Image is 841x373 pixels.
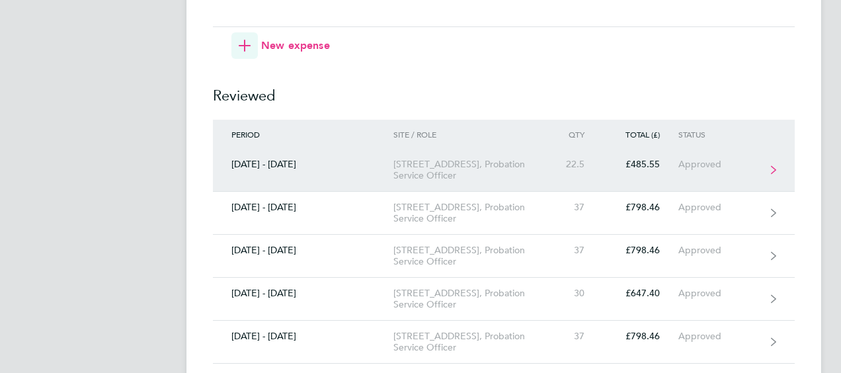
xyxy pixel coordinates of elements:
[603,202,678,213] div: £798.46
[603,130,678,139] div: Total (£)
[393,159,545,181] div: [STREET_ADDRESS], Probation Service Officer
[231,32,330,59] button: New expense
[213,245,393,256] div: [DATE] - [DATE]
[545,159,603,170] div: 22.5
[213,159,393,170] div: [DATE] - [DATE]
[678,202,760,213] div: Approved
[261,38,330,54] span: New expense
[213,59,795,120] h2: Reviewed
[545,130,603,139] div: Qty
[393,288,545,310] div: [STREET_ADDRESS], Probation Service Officer
[393,130,545,139] div: Site / Role
[545,288,603,299] div: 30
[678,245,760,256] div: Approved
[603,288,678,299] div: £647.40
[393,245,545,267] div: [STREET_ADDRESS], Probation Service Officer
[545,245,603,256] div: 37
[213,278,795,321] a: [DATE] - [DATE][STREET_ADDRESS], Probation Service Officer30£647.40Approved
[678,159,760,170] div: Approved
[603,159,678,170] div: £485.55
[213,149,795,192] a: [DATE] - [DATE][STREET_ADDRESS], Probation Service Officer22.5£485.55Approved
[213,321,795,364] a: [DATE] - [DATE][STREET_ADDRESS], Probation Service Officer37£798.46Approved
[678,288,760,299] div: Approved
[603,245,678,256] div: £798.46
[213,235,795,278] a: [DATE] - [DATE][STREET_ADDRESS], Probation Service Officer37£798.46Approved
[213,331,393,342] div: [DATE] - [DATE]
[393,202,545,224] div: [STREET_ADDRESS], Probation Service Officer
[603,331,678,342] div: £798.46
[678,130,760,139] div: Status
[545,202,603,213] div: 37
[213,288,393,299] div: [DATE] - [DATE]
[213,192,795,235] a: [DATE] - [DATE][STREET_ADDRESS], Probation Service Officer37£798.46Approved
[231,129,260,140] span: Period
[678,331,760,342] div: Approved
[393,331,545,353] div: [STREET_ADDRESS], Probation Service Officer
[545,331,603,342] div: 37
[213,202,393,213] div: [DATE] - [DATE]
